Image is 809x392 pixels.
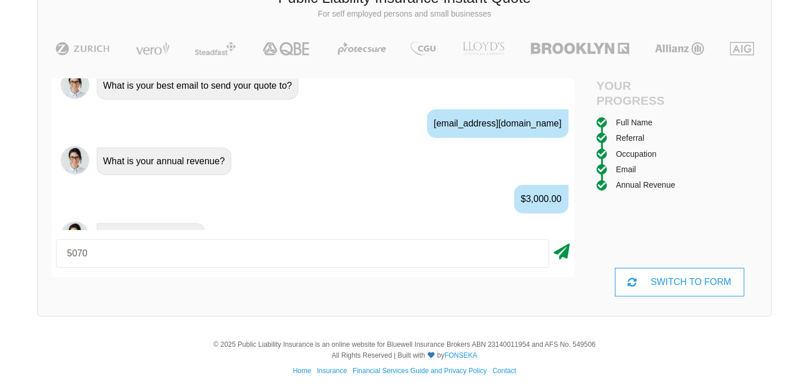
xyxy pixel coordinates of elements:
div: What is your annual revenue? [97,148,231,175]
p: For self employed persons and small businesses [46,9,763,20]
img: AIG | Public Liability Insurance [725,42,759,56]
div: Referral [616,132,645,144]
img: Steadfast | Public Liability Insurance [190,42,240,56]
div: Occupation [616,148,657,160]
img: Chatbot | PLI [61,70,89,99]
a: FONSEKA [444,351,477,359]
img: LLOYD's | Public Liability Insurance [456,42,511,56]
img: Brooklyn | Public Liability Insurance [526,42,633,56]
a: Home [293,367,311,375]
img: Zurich | Public Liability Insurance [50,42,115,56]
h4: Your Progress [597,78,680,107]
div: What is your best email to send your quote to? [97,72,298,100]
img: Chatbot | PLI [61,221,89,250]
div: SWITCH TO FORM [615,268,744,296]
img: Allianz | Public Liability Insurance [649,42,710,56]
input: Your postcode [56,239,549,268]
div: Email [616,163,636,176]
div: [EMAIL_ADDRESS][DOMAIN_NAME] [427,109,569,138]
img: Vero | Public Liability Insurance [131,42,175,56]
img: Protecsure | Public Liability Insurance [333,42,391,56]
div: What is your postcode? [97,223,205,251]
a: Financial Services Guide and Privacy Policy [353,367,487,375]
div: Annual Revenue [616,179,676,191]
img: QBE | Public Liability Insurance [256,42,318,56]
img: CGU | Public Liability Insurance [406,42,440,56]
img: Chatbot | PLI [61,146,89,175]
div: $3,000.00 [514,185,569,213]
div: Full Name [616,116,653,129]
a: Contact [492,367,516,375]
a: Insurance [317,367,347,375]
